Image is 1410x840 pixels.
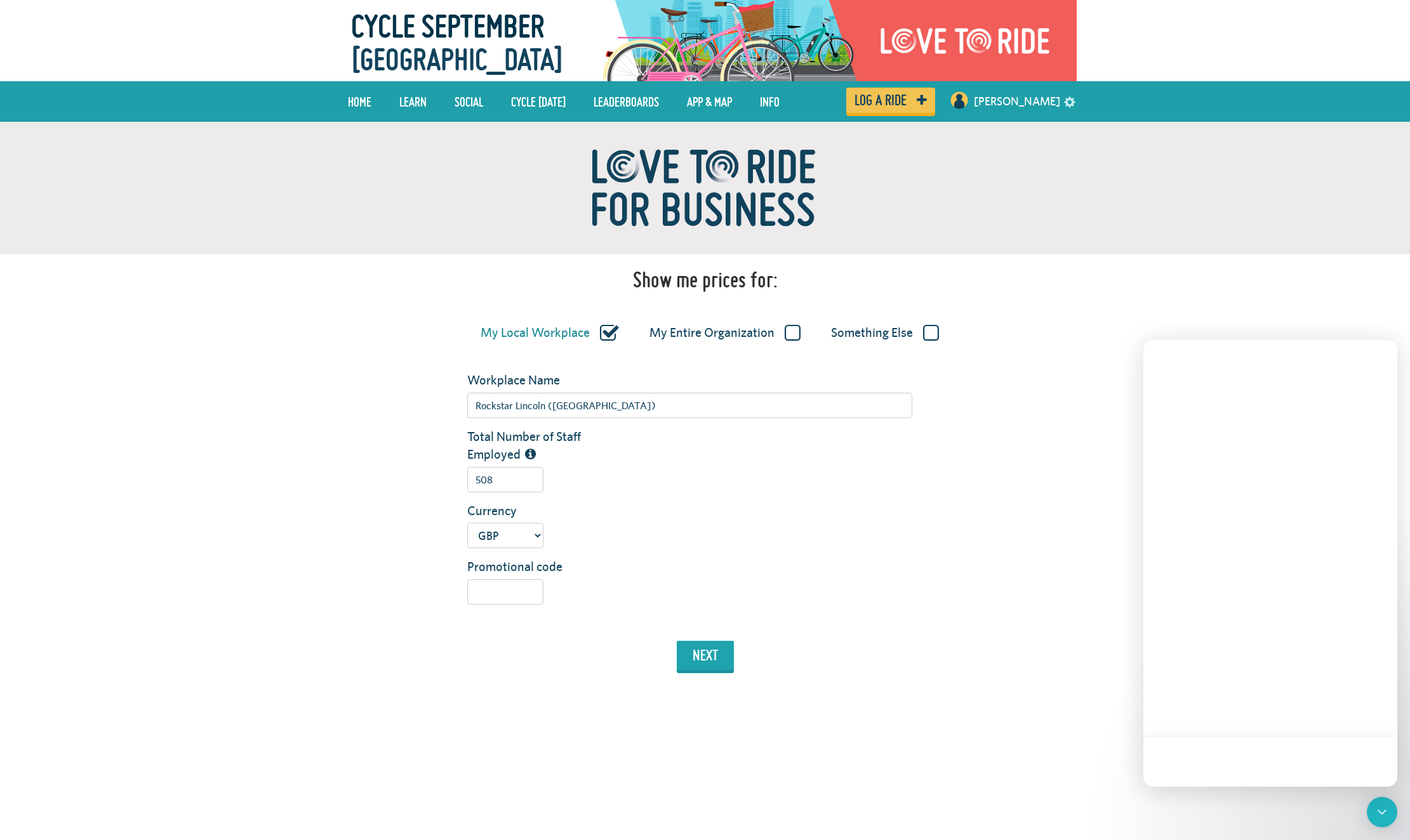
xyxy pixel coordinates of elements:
label: Something Else [831,325,939,341]
img: ltr_for_biz-e6001c5fe4d5a622ce57f6846a52a92b55b8f49da94d543b329e0189dcabf444.png [547,122,864,254]
label: My Local Workplace [481,325,619,341]
div: Open Intercom Messenger [1367,797,1397,827]
a: App & Map [677,86,742,117]
label: Workplace Name [458,371,613,390]
button: next [677,641,734,670]
label: Currency [458,502,613,520]
a: settings drop down toggle [1064,95,1075,107]
span: Log a ride [855,95,907,106]
img: User profile image [949,90,969,110]
a: Cycle [DATE] [502,86,575,117]
a: Info [750,86,789,117]
a: Log a ride [846,88,935,113]
a: Leaderboards [584,86,668,117]
i: The total number of people employed by this organization/workplace, including part time staff. [525,448,536,461]
a: [PERSON_NAME] [974,86,1060,117]
span: [GEOGRAPHIC_DATA] [352,36,562,83]
a: Social [445,86,493,117]
a: Home [338,86,381,117]
label: My Entire Organization [649,325,801,341]
h1: Show me prices for: [633,267,778,292]
label: Total Number of Staff Employed [458,428,613,464]
label: Promotional code [458,558,613,576]
a: LEARN [390,86,436,117]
